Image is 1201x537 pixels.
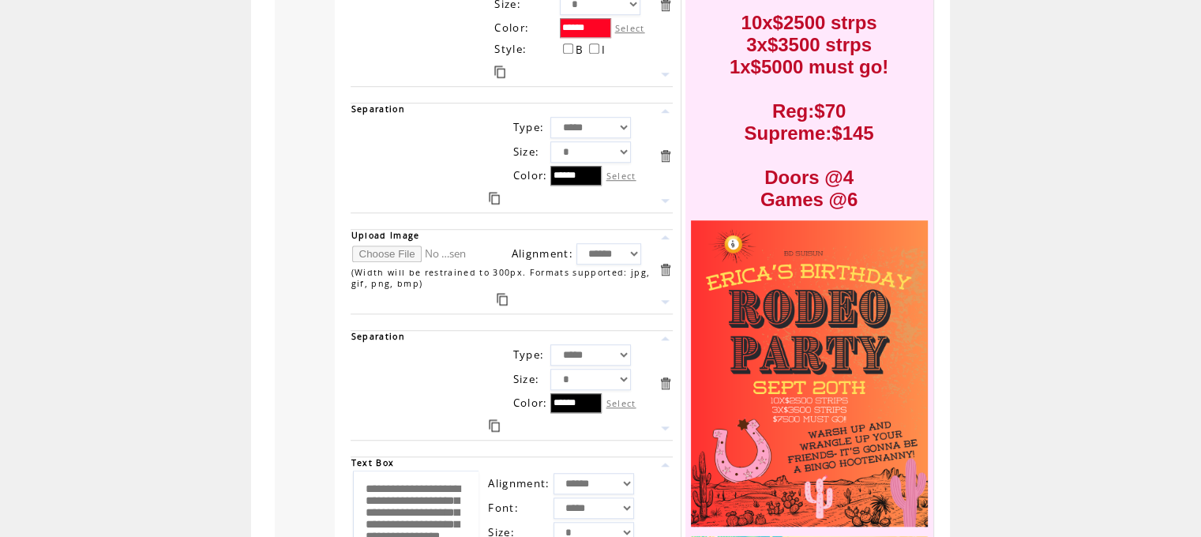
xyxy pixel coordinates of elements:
span: Font: [488,501,519,515]
label: Select [606,170,636,182]
a: Move this item up [658,457,673,472]
a: Move this item down [658,193,673,208]
span: Size: [512,372,539,386]
span: Text Box [351,457,394,468]
span: Type: [512,120,544,134]
span: Type: [512,347,544,362]
span: Separation [351,331,404,342]
a: Duplicate this item [497,293,508,306]
label: Select [615,22,645,34]
a: Move this item up [658,103,673,118]
span: Color: [494,21,529,35]
a: Move this item up [658,331,673,346]
a: Delete this item [658,148,673,163]
a: Move this item down [658,67,673,82]
a: Move this item up [658,230,673,245]
img: images [691,220,928,527]
span: B [576,43,584,57]
span: Separation [351,103,404,115]
a: Duplicate this item [494,66,505,78]
span: (Width will be restrained to 300px. Formats supported: jpg, gif, png, bmp) [351,267,650,289]
span: Color: [512,168,547,182]
a: Duplicate this item [489,192,500,205]
span: Size: [512,145,539,159]
span: Alignment: [488,476,550,490]
span: Style: [494,42,527,56]
span: I [602,43,606,57]
a: Move this item down [658,421,673,436]
label: Select [606,397,636,409]
span: Upload Image [351,230,419,241]
a: Delete this item [658,376,673,391]
a: Duplicate this item [489,419,500,432]
a: Delete this item [658,262,673,277]
span: Color: [512,396,547,410]
a: Move this item down [658,295,673,310]
span: Alignment: [511,246,572,261]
